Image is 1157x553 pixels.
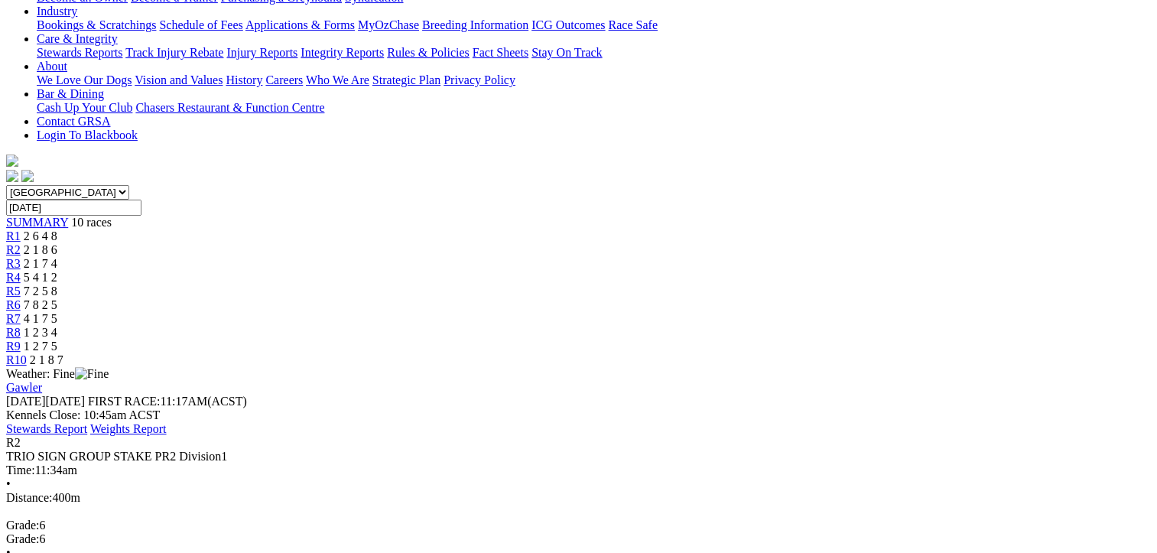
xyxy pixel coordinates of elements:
span: 11:17AM(ACST) [88,395,247,408]
span: 2 1 7 4 [24,257,57,270]
div: TRIO SIGN GROUP STAKE PR2 Division1 [6,450,1151,464]
span: [DATE] [6,395,46,408]
a: Integrity Reports [301,46,384,59]
a: Strategic Plan [372,73,440,86]
a: Care & Integrity [37,32,118,45]
a: Who We Are [306,73,369,86]
span: 2 1 8 7 [30,353,63,366]
a: Fact Sheets [473,46,528,59]
span: Grade: [6,532,40,545]
span: 1 2 7 5 [24,340,57,353]
a: Weights Report [90,422,167,435]
span: R2 [6,436,21,449]
a: About [37,60,67,73]
a: Gawler [6,381,42,394]
a: Track Injury Rebate [125,46,223,59]
div: Industry [37,18,1151,32]
span: 2 6 4 8 [24,229,57,242]
input: Select date [6,200,141,216]
a: R5 [6,285,21,298]
a: Breeding Information [422,18,528,31]
span: 10 races [71,216,112,229]
a: Schedule of Fees [159,18,242,31]
a: Cash Up Your Club [37,101,132,114]
span: 7 2 5 8 [24,285,57,298]
a: Chasers Restaurant & Function Centre [135,101,324,114]
span: [DATE] [6,395,85,408]
a: Rules & Policies [387,46,470,59]
div: 6 [6,532,1151,546]
a: Vision and Values [135,73,223,86]
span: 7 8 2 5 [24,298,57,311]
span: Distance: [6,491,52,504]
div: 6 [6,519,1151,532]
a: Stewards Reports [37,46,122,59]
a: We Love Our Dogs [37,73,132,86]
a: Privacy Policy [444,73,515,86]
a: Stewards Report [6,422,87,435]
a: Injury Reports [226,46,297,59]
span: 2 1 8 6 [24,243,57,256]
a: Careers [265,73,303,86]
div: Bar & Dining [37,101,1151,115]
div: Care & Integrity [37,46,1151,60]
a: R1 [6,229,21,242]
span: • [6,477,11,490]
img: facebook.svg [6,170,18,182]
a: ICG Outcomes [531,18,605,31]
a: Bar & Dining [37,87,104,100]
a: R6 [6,298,21,311]
span: Grade: [6,519,40,532]
a: MyOzChase [358,18,419,31]
a: History [226,73,262,86]
div: 400m [6,491,1151,505]
a: Login To Blackbook [37,128,138,142]
div: Kennels Close: 10:45am ACST [6,408,1151,422]
a: R8 [6,326,21,339]
div: 11:34am [6,464,1151,477]
a: R4 [6,271,21,284]
span: 5 4 1 2 [24,271,57,284]
a: R3 [6,257,21,270]
a: SUMMARY [6,216,68,229]
a: Contact GRSA [37,115,110,128]
a: Stay On Track [531,46,602,59]
span: 4 1 7 5 [24,312,57,325]
a: Applications & Forms [245,18,355,31]
div: About [37,73,1151,87]
img: Fine [75,367,109,381]
a: R7 [6,312,21,325]
img: twitter.svg [21,170,34,182]
img: logo-grsa-white.png [6,155,18,167]
a: Bookings & Scratchings [37,18,156,31]
a: R9 [6,340,21,353]
span: FIRST RACE: [88,395,160,408]
span: Weather: Fine [6,367,109,380]
a: Industry [37,5,77,18]
a: Race Safe [608,18,657,31]
a: R2 [6,243,21,256]
a: R10 [6,353,27,366]
span: 1 2 3 4 [24,326,57,339]
span: Time: [6,464,35,477]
